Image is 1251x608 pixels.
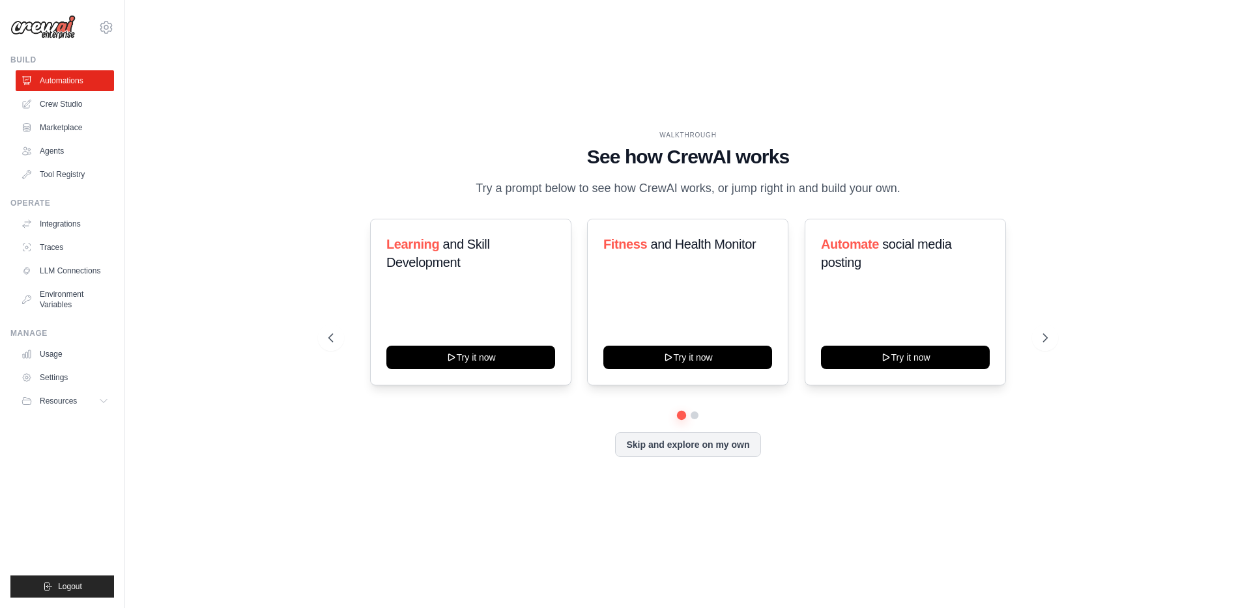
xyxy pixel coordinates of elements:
button: Try it now [821,346,990,369]
button: Resources [16,391,114,411]
div: Manage [10,328,114,339]
span: Automate [821,237,879,251]
span: Fitness [603,237,647,251]
a: Environment Variables [16,284,114,315]
span: Learning [386,237,439,251]
div: WALKTHROUGH [328,130,1048,140]
a: Agents [16,141,114,161]
span: Logout [58,581,82,592]
a: LLM Connections [16,260,114,281]
div: Build [10,55,114,65]
p: Try a prompt below to see how CrewAI works, or jump right in and build your own. [469,179,907,198]
span: and Health Monitor [651,237,756,251]
button: Logout [10,575,114,598]
a: Marketplace [16,117,114,138]
a: Integrations [16,214,114,234]
h1: See how CrewAI works [328,145,1048,169]
a: Crew Studio [16,94,114,115]
span: social media posting [821,237,952,269]
button: Try it now [603,346,772,369]
a: Traces [16,237,114,258]
iframe: Chat Widget [1186,546,1251,608]
a: Usage [16,344,114,365]
button: Skip and explore on my own [615,432,760,457]
a: Settings [16,367,114,388]
span: Resources [40,396,77,406]
img: Logo [10,15,76,40]
button: Try it now [386,346,555,369]
a: Automations [16,70,114,91]
a: Tool Registry [16,164,114,185]
div: Operate [10,198,114,208]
